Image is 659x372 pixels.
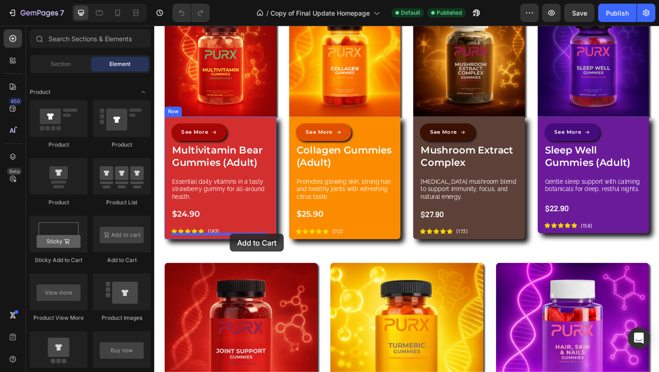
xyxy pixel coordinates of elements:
[606,8,629,18] div: Publish
[173,4,210,22] div: Undo/Redo
[572,9,587,17] span: Save
[93,256,151,264] div: Add to Cart
[154,26,659,372] iframe: Design area
[30,256,87,264] div: Sticky Add to Cart
[51,60,70,68] span: Section
[93,141,151,149] div: Product
[401,9,420,17] span: Default
[7,168,22,175] div: Beta
[136,85,151,99] span: Toggle open
[30,198,87,207] div: Product
[270,8,370,18] span: Copy of Final Update Homepage
[93,314,151,322] div: Product Images
[598,4,637,22] button: Publish
[9,98,22,105] div: 450
[30,141,87,149] div: Product
[4,4,68,22] button: 7
[30,88,50,96] span: Product
[30,314,87,322] div: Product View More
[93,198,151,207] div: Product List
[266,8,269,18] span: /
[628,327,650,349] div: Open Intercom Messenger
[109,60,130,68] span: Element
[564,4,594,22] button: Save
[437,9,462,17] span: Published
[30,29,151,48] input: Search Sections & Elements
[60,7,64,18] p: 7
